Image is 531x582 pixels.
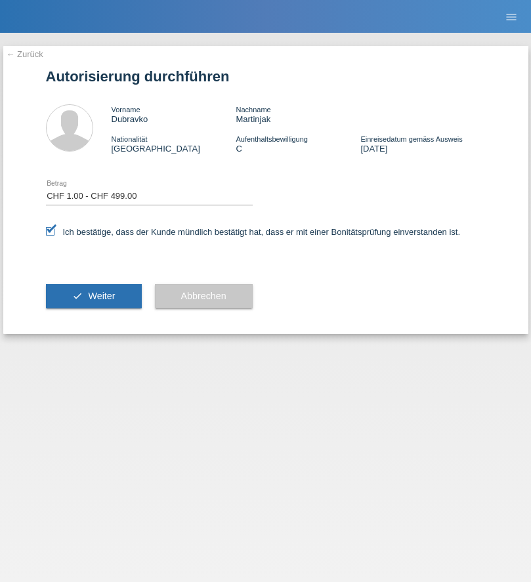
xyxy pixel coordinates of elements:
span: Nationalität [112,135,148,143]
div: C [236,134,360,154]
a: menu [498,12,524,20]
h1: Autorisierung durchführen [46,68,486,85]
button: Abbrechen [155,284,253,309]
span: Einreisedatum gemäss Ausweis [360,135,462,143]
button: check Weiter [46,284,142,309]
span: Weiter [88,291,115,301]
a: ← Zurück [7,49,43,59]
div: Martinjak [236,104,360,124]
span: Aufenthaltsbewilligung [236,135,307,143]
span: Nachname [236,106,270,114]
span: Vorname [112,106,140,114]
div: Dubravko [112,104,236,124]
span: Abbrechen [181,291,226,301]
div: [DATE] [360,134,485,154]
div: [GEOGRAPHIC_DATA] [112,134,236,154]
i: menu [505,10,518,24]
label: Ich bestätige, dass der Kunde mündlich bestätigt hat, dass er mit einer Bonitätsprüfung einversta... [46,227,461,237]
i: check [72,291,83,301]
